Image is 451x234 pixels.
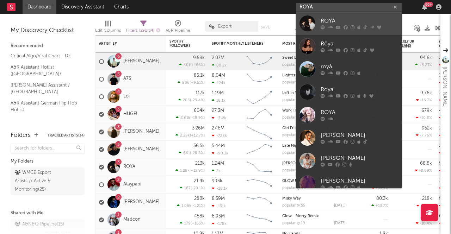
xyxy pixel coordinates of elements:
[282,116,305,120] div: popularity: 54
[176,115,205,120] div: ( )
[184,222,191,226] span: 179
[416,203,432,208] div: -14.1 %
[11,157,85,166] div: My Folders
[123,217,141,223] a: Madcon
[334,204,346,208] div: [DATE]
[282,214,346,218] div: Glow - Morry Remix
[192,204,204,208] span: -1.21 %
[181,204,191,208] span: 1.06k
[422,126,432,131] div: 952k
[192,126,205,131] div: 3.26M
[126,18,160,38] div: Filters(29 of 34)
[296,12,402,35] a: ROYA
[177,203,205,208] div: ( )
[191,134,204,138] span: +12.7 %
[178,98,205,102] div: ( )
[440,67,449,108] div: [PERSON_NAME]
[296,81,402,103] a: Roya
[243,88,275,106] svg: Chart title
[296,103,402,126] a: ROYA
[123,129,160,135] a: [PERSON_NAME]
[99,42,152,46] div: Artist
[282,56,308,60] a: Sweet Dreams
[282,42,335,46] div: Most Recent Track
[11,52,78,60] a: Critical Algo/Viral Chart - DE
[296,35,402,58] a: Röya
[372,186,388,190] div: -36.3 %
[175,168,205,173] div: ( )
[126,26,160,35] div: Filters
[123,111,138,117] a: HUGEL
[178,80,205,85] div: ( )
[243,176,275,194] svg: Chart title
[282,56,346,60] div: Sweet Dreams
[180,186,205,190] div: ( )
[184,186,191,190] span: 187
[261,25,270,29] button: Save
[420,56,432,60] div: 94.6k
[212,73,225,78] div: 8.04M
[95,18,121,38] div: Edit Columns
[282,179,346,183] div: GLOW UP
[11,131,31,140] div: Folders
[192,186,204,190] span: -20.1 %
[11,144,85,154] input: Search for folders...
[191,99,204,102] span: -29.4 %
[243,53,275,70] svg: Chart title
[166,26,190,35] div: A&R Pipeline
[192,222,204,226] span: +163 %
[282,144,349,148] a: Late Night ([PERSON_NAME] x Foals)
[422,4,427,10] button: 99+
[296,58,402,81] a: royâ
[191,151,204,155] span: -28.8 %
[194,214,205,219] div: 458k
[282,98,303,102] div: popularity: 0
[193,56,205,60] div: 9.58k
[15,220,64,229] div: A&N&Q Pipeline ( 15 )
[184,63,190,67] span: 401
[321,40,398,48] div: Röya
[212,42,265,46] div: Spotify Monthly Listeners
[180,169,190,173] span: 1.28k
[95,26,121,35] div: Edit Columns
[243,141,275,158] svg: Chart title
[218,24,231,29] span: Export
[212,144,225,148] div: 5.44M
[123,94,130,100] a: Loi
[416,98,432,102] div: -16.7 %
[212,63,227,68] div: 80.2k
[243,158,275,176] svg: Chart title
[179,151,205,155] div: ( )
[420,161,432,166] div: 68.8k
[11,99,78,114] a: A&R Assistant German Hip Hop Hotlist
[123,164,135,170] a: ROYA
[296,149,402,172] a: [PERSON_NAME]
[183,151,190,155] span: 661
[212,133,227,138] div: -728k
[321,86,398,94] div: Roya
[180,116,190,120] span: 8.61k
[11,26,85,35] div: My Discovery Checklist
[191,63,204,67] span: +166 %
[194,108,205,113] div: 604k
[282,151,305,155] div: popularity: 57
[212,81,225,85] div: 424k
[282,162,359,165] a: [PERSON_NAME]/Day (日[PERSON_NAME])
[282,197,346,201] div: Milky Way
[123,199,160,205] a: [PERSON_NAME]
[183,99,190,102] span: 206
[282,179,300,183] a: GLOW UP
[11,63,78,78] a: A&R Assistant Hotlist ([GEOGRAPHIC_DATA])
[282,204,305,208] div: popularity: 55
[282,91,346,95] a: Left In Your Love - Reggae Version
[334,186,346,190] div: [DATE]
[282,109,346,113] div: Work That Body
[15,169,64,194] div: WMCE Export Artists // Active & Monitoring ( 25 )
[321,17,398,25] div: ROYA
[282,126,346,130] div: Old Friend (feat. CLOVES) - KOPPY Remix
[212,214,225,219] div: 6.93M
[11,209,85,217] div: Shared with Me
[212,98,225,103] div: 16.1k
[194,73,205,78] div: 85.1k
